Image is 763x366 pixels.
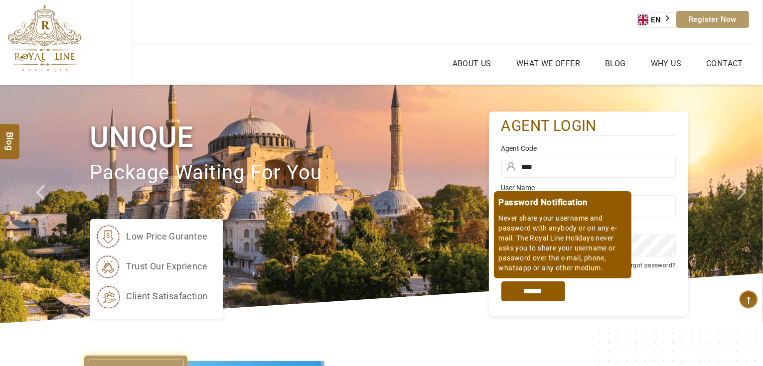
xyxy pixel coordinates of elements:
[3,131,16,140] span: Blog
[638,12,676,27] a: EN
[512,263,551,270] label: Remember me
[637,12,676,28] div: Language
[95,224,208,249] li: low price gurantee
[501,117,676,136] h2: agent login
[623,262,675,269] a: Forgot password?
[23,85,61,323] a: Check next prev
[90,156,489,190] p: package waiting for you
[501,183,676,193] label: User Name
[95,284,208,309] li: client satisafaction
[704,56,746,71] a: Contact
[725,85,763,323] a: Check next image
[501,143,676,153] label: Agent Code
[676,11,749,28] a: Register Now
[603,56,628,71] a: Blog
[501,222,676,232] label: Password
[514,56,583,71] a: What we Offer
[7,4,82,72] img: The Royal Line Holidays
[637,12,676,28] aside: Language selected: English
[95,254,208,279] li: trust our exprience
[450,56,494,71] a: About Us
[90,119,489,156] h1: Unique
[648,56,684,71] a: Why Us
